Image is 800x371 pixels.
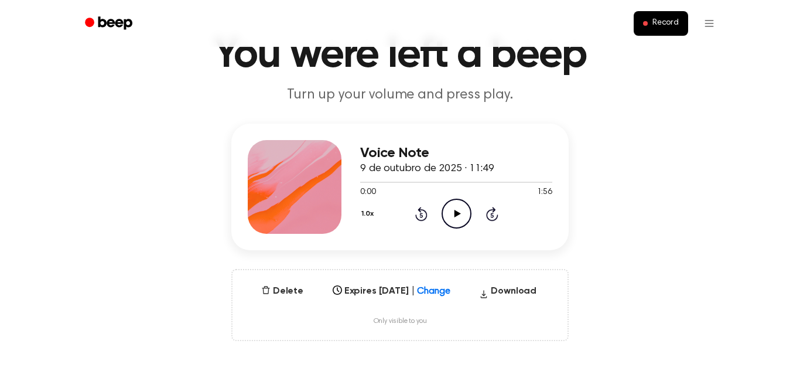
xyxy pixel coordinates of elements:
[360,204,378,224] button: 1.0x
[374,317,427,326] span: Only visible to you
[257,284,308,298] button: Delete
[360,164,494,174] span: 9 de outubro de 2025 · 11:49
[537,186,552,199] span: 1:56
[360,186,375,199] span: 0:00
[360,145,552,161] h3: Voice Note
[652,18,679,29] span: Record
[100,34,700,76] h1: You were left a beep
[175,86,625,105] p: Turn up your volume and press play.
[634,11,688,36] button: Record
[695,9,723,38] button: Open menu
[77,12,143,35] a: Beep
[474,284,541,303] button: Download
